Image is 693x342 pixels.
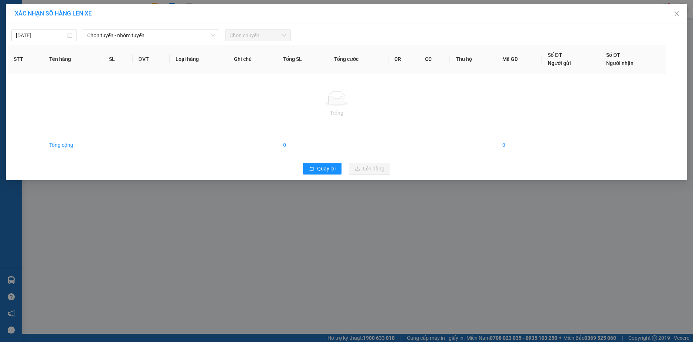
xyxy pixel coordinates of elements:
td: 0 [277,135,328,155]
button: uploadLên hàng [349,163,390,175]
span: Người nhận [606,60,633,66]
th: Tổng cước [328,45,388,73]
span: rollback [309,166,314,172]
th: Ghi chú [228,45,277,73]
span: Số ĐT [548,52,562,58]
span: Quay lại [317,165,336,173]
th: SL [103,45,133,73]
div: Trống [14,109,660,117]
td: Tổng cộng [43,135,103,155]
th: CC [419,45,450,73]
span: close [674,11,680,17]
th: Tên hàng [43,45,103,73]
td: 0 [496,135,542,155]
button: Close [666,4,687,24]
th: Thu hộ [450,45,496,73]
th: CR [388,45,419,73]
span: Số ĐT [606,52,620,58]
span: Chọn tuyến - nhóm tuyến [87,30,215,41]
span: down [211,33,215,38]
span: XÁC NHẬN SỐ HÀNG LÊN XE [15,10,92,17]
span: Người gửi [548,60,571,66]
th: STT [8,45,43,73]
th: Loại hàng [170,45,228,73]
th: Mã GD [496,45,542,73]
th: ĐVT [133,45,170,73]
button: rollbackQuay lại [303,163,342,175]
span: Chọn chuyến [230,30,286,41]
th: Tổng SL [277,45,328,73]
input: 12/10/2025 [16,31,66,39]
